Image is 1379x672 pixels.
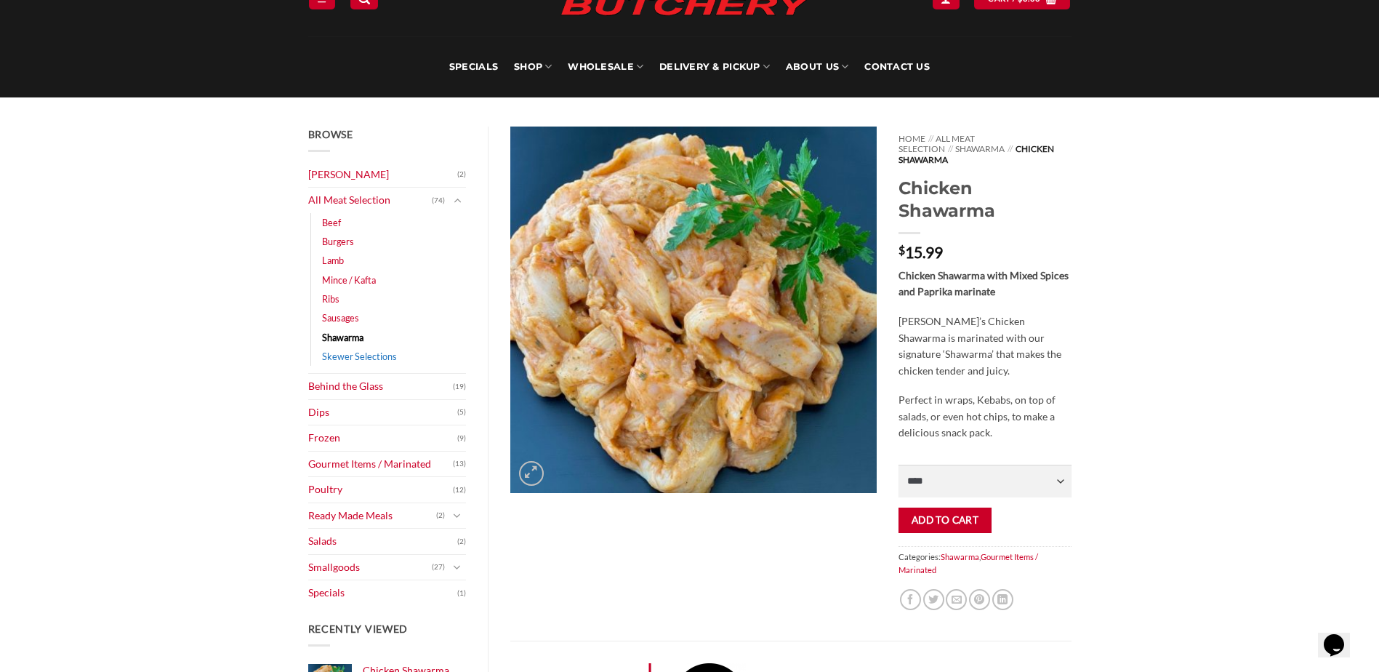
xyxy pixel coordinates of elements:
[308,425,458,451] a: Frozen
[457,583,466,604] span: (1)
[308,374,454,399] a: Behind the Glass
[449,193,466,209] button: Toggle
[308,452,454,477] a: Gourmet Items / Marinated
[322,232,354,251] a: Burgers
[308,503,437,529] a: Ready Made Meals
[1008,143,1013,154] span: //
[308,188,433,213] a: All Meat Selection
[900,589,921,610] a: Share on Facebook
[432,190,445,212] span: (74)
[898,392,1071,441] p: Perfect in wraps, Kebabs, on top of salads, or even hot chips, to make a delicious snack pack.
[322,213,341,232] a: Beef
[946,589,967,610] a: Email to a Friend
[322,271,376,289] a: Mince / Kafta
[514,36,552,97] a: SHOP
[322,308,359,327] a: Sausages
[308,128,353,140] span: Browse
[969,589,990,610] a: Pin on Pinterest
[322,289,339,308] a: Ribs
[449,508,466,524] button: Toggle
[864,36,930,97] a: Contact Us
[322,251,344,270] a: Lamb
[955,143,1005,154] a: Shawarma
[992,589,1013,610] a: Share on LinkedIn
[457,401,466,423] span: (5)
[453,453,466,475] span: (13)
[1318,614,1364,657] iframe: chat widget
[923,589,944,610] a: Share on Twitter
[322,347,397,366] a: Skewer Selections
[308,477,454,503] a: Poultry
[898,243,943,261] bdi: 15.99
[308,162,458,188] a: [PERSON_NAME]
[457,164,466,185] span: (2)
[453,376,466,398] span: (19)
[898,143,1053,164] span: Chicken Shawarma
[308,529,458,554] a: Salads
[898,269,1069,298] strong: Chicken Shawarma with Mixed Spices and Paprika marinate
[453,479,466,501] span: (12)
[308,580,458,606] a: Specials
[928,133,933,144] span: //
[308,555,433,580] a: Smallgoods
[510,127,877,493] img: Chicken Shawarma
[308,623,409,635] span: Recently Viewed
[786,36,848,97] a: About Us
[898,508,991,533] button: Add to cart
[898,177,1071,222] h1: Chicken Shawarma
[898,244,905,256] span: $
[432,556,445,578] span: (27)
[436,505,445,527] span: (2)
[898,313,1071,379] p: [PERSON_NAME]’s Chicken Shawarma is marinated with our signature ‘Shawarma’ that makes the chicke...
[449,36,498,97] a: Specials
[449,559,466,575] button: Toggle
[457,428,466,449] span: (9)
[898,546,1071,580] span: Categories: ,
[948,143,953,154] span: //
[308,400,458,425] a: Dips
[568,36,643,97] a: Wholesale
[898,133,925,144] a: Home
[457,531,466,553] span: (2)
[322,328,363,347] a: Shawarma
[519,461,544,486] a: Zoom
[941,552,979,561] a: Shawarma
[659,36,770,97] a: Delivery & Pickup
[898,133,975,154] a: All Meat Selection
